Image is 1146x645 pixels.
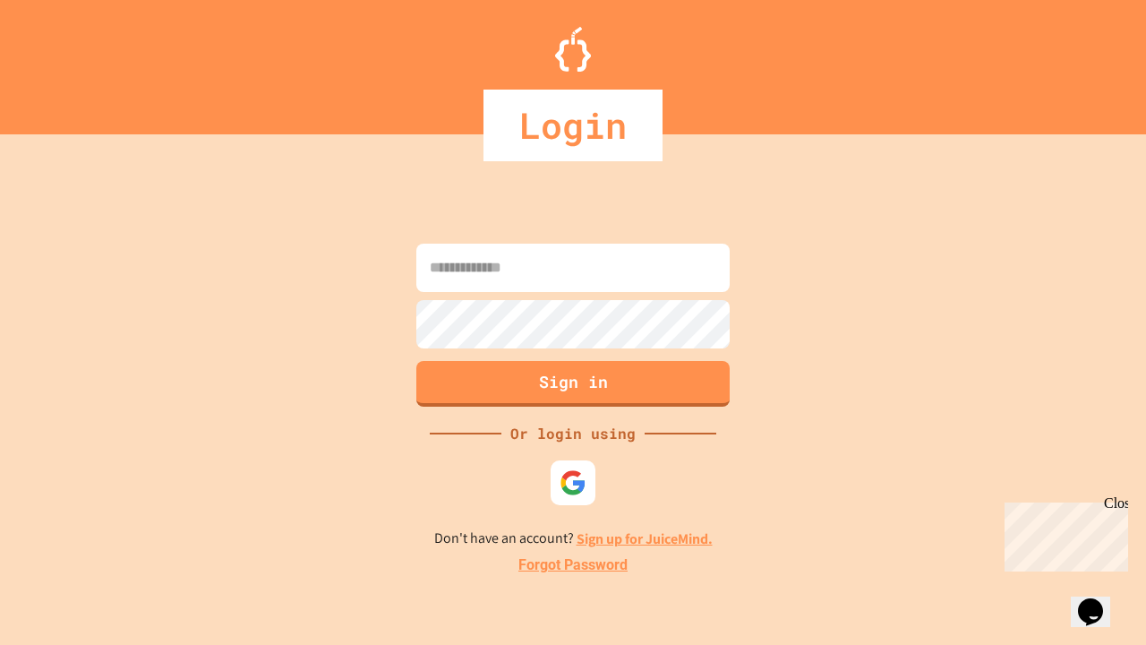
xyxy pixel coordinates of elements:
img: Logo.svg [555,27,591,72]
div: Chat with us now!Close [7,7,124,114]
a: Forgot Password [518,555,628,576]
a: Sign up for JuiceMind. [577,529,713,548]
p: Don't have an account? [434,528,713,550]
iframe: chat widget [1071,573,1128,627]
iframe: chat widget [997,495,1128,572]
button: Sign in [416,361,730,407]
div: Login [483,90,663,161]
div: Or login using [501,423,645,444]
img: google-icon.svg [560,469,586,496]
